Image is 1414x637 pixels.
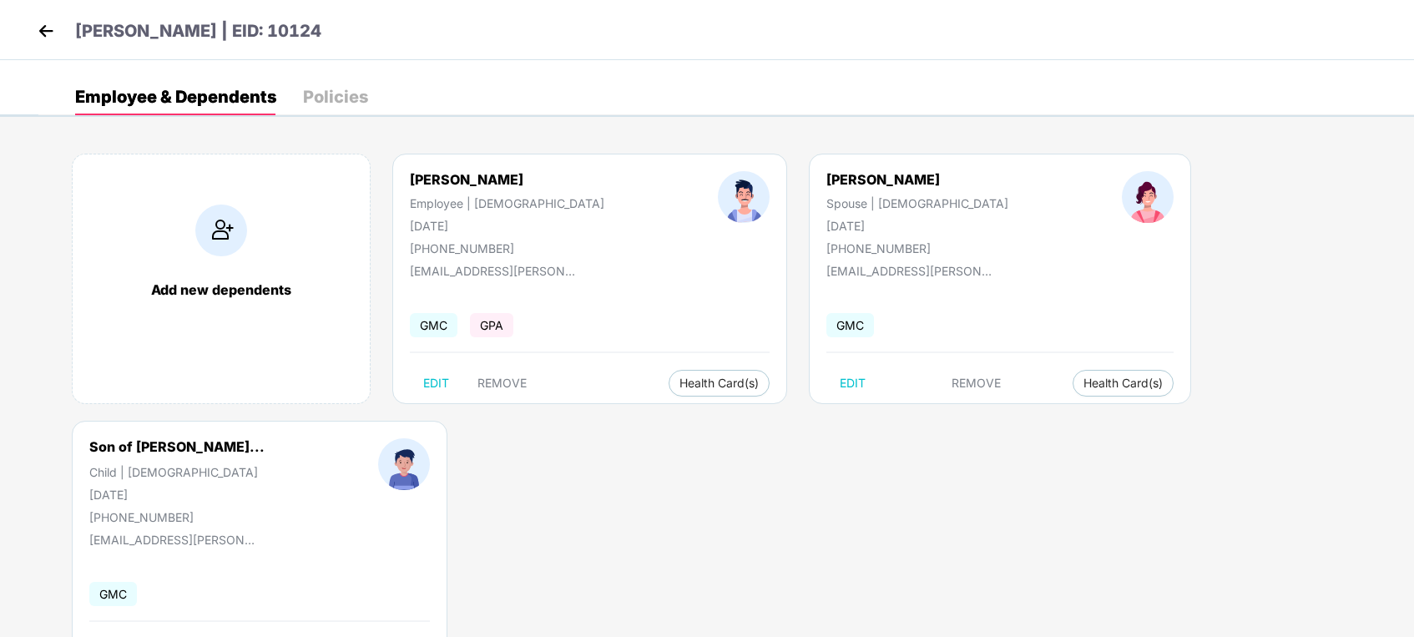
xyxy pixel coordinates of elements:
[826,171,1008,188] div: [PERSON_NAME]
[679,379,759,387] span: Health Card(s)
[75,18,321,44] p: [PERSON_NAME] | EID: 10124
[938,370,1014,397] button: REMOVE
[89,533,256,547] div: [EMAIL_ADDRESS][PERSON_NAME][DOMAIN_NAME]
[826,241,1008,255] div: [PHONE_NUMBER]
[410,219,604,233] div: [DATE]
[410,171,604,188] div: [PERSON_NAME]
[378,438,430,490] img: profileImage
[89,281,353,298] div: Add new dependents
[410,264,577,278] div: [EMAIL_ADDRESS][PERSON_NAME][DOMAIN_NAME]
[89,488,265,502] div: [DATE]
[303,88,368,105] div: Policies
[470,313,513,337] span: GPA
[840,377,866,390] span: EDIT
[423,377,449,390] span: EDIT
[669,370,770,397] button: Health Card(s)
[75,88,276,105] div: Employee & Dependents
[1083,379,1163,387] span: Health Card(s)
[464,370,540,397] button: REMOVE
[89,510,265,524] div: [PHONE_NUMBER]
[410,370,462,397] button: EDIT
[826,264,993,278] div: [EMAIL_ADDRESS][PERSON_NAME][DOMAIN_NAME]
[826,219,1008,233] div: [DATE]
[89,465,265,479] div: Child | [DEMOGRAPHIC_DATA]
[1073,370,1174,397] button: Health Card(s)
[952,377,1001,390] span: REMOVE
[718,171,770,223] img: profileImage
[33,18,58,43] img: back
[410,313,457,337] span: GMC
[195,205,247,256] img: addIcon
[89,582,137,606] span: GMC
[826,370,879,397] button: EDIT
[477,377,527,390] span: REMOVE
[410,196,604,210] div: Employee | [DEMOGRAPHIC_DATA]
[826,196,1008,210] div: Spouse | [DEMOGRAPHIC_DATA]
[89,438,265,455] div: Son of [PERSON_NAME]...
[410,241,604,255] div: [PHONE_NUMBER]
[826,313,874,337] span: GMC
[1122,171,1174,223] img: profileImage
